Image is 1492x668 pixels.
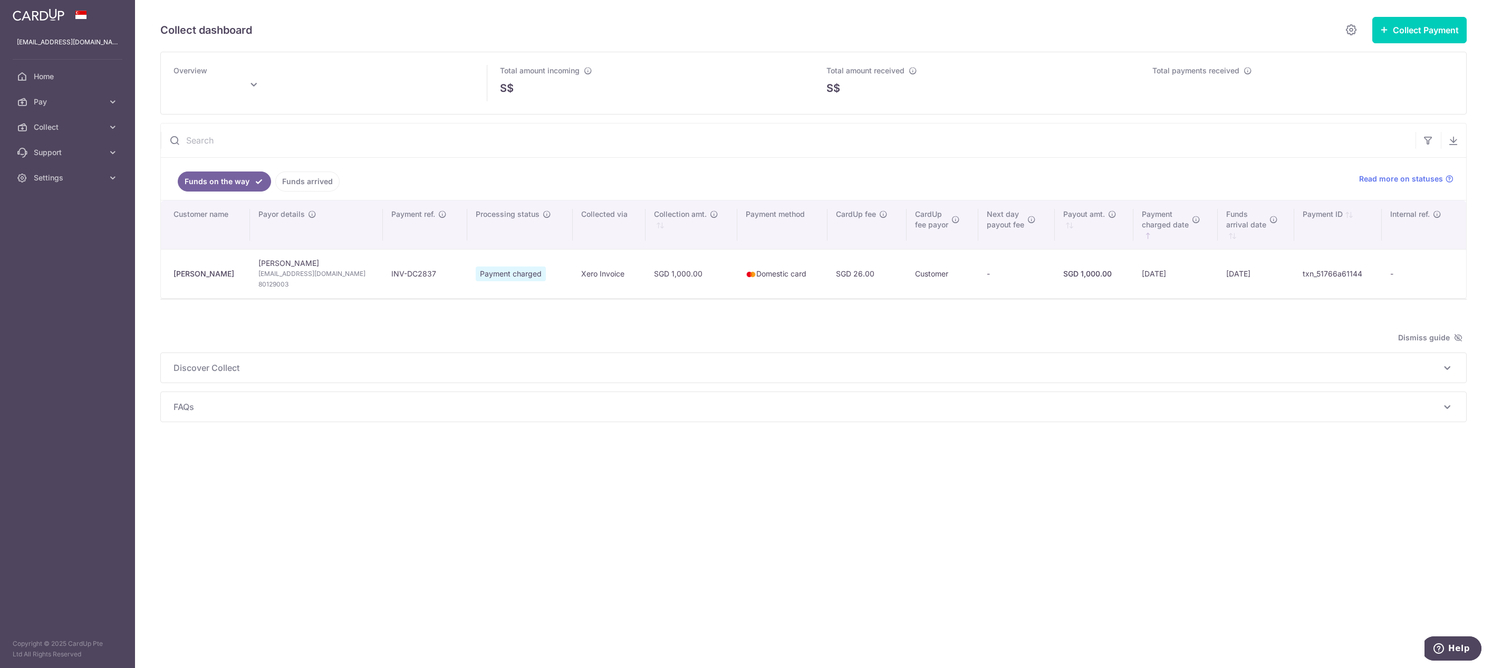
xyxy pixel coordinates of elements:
input: Search [161,123,1416,157]
span: Collect [34,122,103,132]
th: Payment method [737,201,827,249]
a: Funds on the way [178,171,271,192]
h5: Collect dashboard [160,22,252,39]
span: Payor details [258,209,305,220]
span: FAQs [174,400,1441,413]
span: Payment charged [476,266,546,281]
th: Collection amt. : activate to sort column ascending [646,201,737,249]
span: Pay [34,97,103,107]
span: Home [34,71,103,82]
span: Processing status [476,209,540,220]
th: Internal ref. [1382,201,1466,249]
td: SGD 26.00 [827,249,907,298]
td: Customer [907,249,978,298]
p: FAQs [174,400,1454,413]
span: Support [34,147,103,158]
span: Payout amt. [1063,209,1105,220]
a: Read more on statuses [1359,174,1454,184]
p: [EMAIL_ADDRESS][DOMAIN_NAME] [17,37,118,47]
button: Collect Payment [1372,17,1467,43]
span: Discover Collect [174,361,1441,374]
span: Help [24,7,45,17]
td: Domestic card [737,249,827,298]
th: Processing status [467,201,573,249]
td: txn_51766a61144 [1294,249,1382,298]
td: - [1382,249,1466,298]
td: INV-DC2837 [383,249,467,298]
span: Payment ref. [391,209,435,220]
span: S$ [500,80,514,96]
th: Paymentcharged date : activate to sort column ascending [1133,201,1218,249]
td: Xero Invoice [573,249,645,298]
td: SGD 1,000.00 [646,249,737,298]
span: Funds arrival date [1226,209,1266,230]
div: [PERSON_NAME] [174,269,242,279]
th: CardUpfee payor [907,201,978,249]
span: Total payments received [1152,66,1239,75]
span: [EMAIL_ADDRESS][DOMAIN_NAME] [258,269,374,279]
span: Overview [174,66,207,75]
th: CardUp fee [827,201,907,249]
td: [DATE] [1218,249,1294,298]
td: [DATE] [1133,249,1218,298]
span: Payment charged date [1142,209,1189,230]
span: Collection amt. [654,209,707,220]
span: CardUp fee [836,209,876,220]
a: Funds arrived [275,171,340,192]
th: Collected via [573,201,645,249]
th: Customer name [161,201,250,249]
div: SGD 1,000.00 [1063,269,1125,279]
span: 80129003 [258,279,374,290]
span: Internal ref. [1390,209,1430,220]
th: Payor details [250,201,383,249]
th: Fundsarrival date : activate to sort column ascending [1218,201,1294,249]
img: CardUp [13,8,64,21]
th: Payment ID: activate to sort column ascending [1294,201,1382,249]
iframe: Opens a widget where you can find more information [1424,636,1481,663]
p: Discover Collect [174,361,1454,374]
span: CardUp fee payor [915,209,948,230]
span: Dismiss guide [1398,331,1462,344]
td: - [978,249,1055,298]
img: mastercard-sm-87a3fd1e0bddd137fecb07648320f44c262e2538e7db6024463105ddbc961eb2.png [746,269,756,280]
th: Payout amt. : activate to sort column ascending [1055,201,1133,249]
th: Next daypayout fee [978,201,1055,249]
span: Read more on statuses [1359,174,1443,184]
th: Payment ref. [383,201,467,249]
span: S$ [826,80,840,96]
span: Total amount incoming [500,66,580,75]
td: [PERSON_NAME] [250,249,383,298]
span: Next day payout fee [987,209,1024,230]
span: Settings [34,173,103,183]
span: Total amount received [826,66,904,75]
